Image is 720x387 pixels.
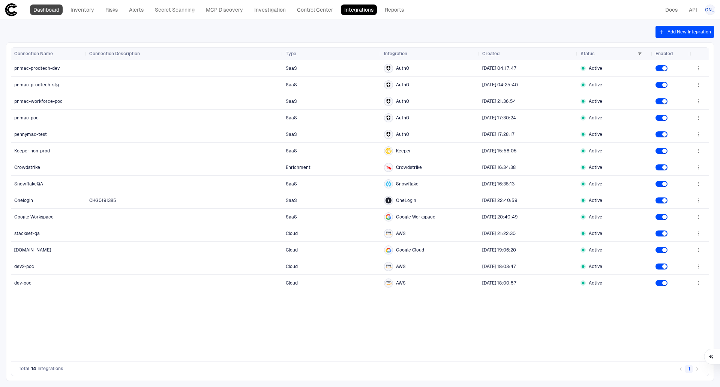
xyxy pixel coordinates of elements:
[385,181,391,187] div: Snowflake
[396,115,409,121] span: Auth0
[294,5,336,15] a: Control Center
[589,214,602,220] span: Active
[286,148,297,154] span: SaaS
[37,366,63,372] span: Integrations
[286,280,298,286] span: Cloud
[385,115,391,121] div: Auth0
[676,364,701,373] nav: pagination navigation
[286,214,297,220] span: SaaS
[385,230,391,236] div: AWS
[589,197,602,203] span: Active
[14,98,63,104] span: pnmac-workforce-poc
[384,51,407,57] span: Integration
[14,264,34,270] span: dev2-poc
[589,148,602,154] span: Active
[67,5,97,15] a: Inventory
[14,148,50,154] span: Keeper non-prod
[396,214,435,220] span: Google Workspace
[341,5,377,15] a: Integrations
[14,181,43,187] span: SnowflakeQA
[30,5,63,15] a: Dashboard
[385,148,391,154] div: Keeper
[589,181,602,187] span: Active
[286,247,298,253] span: Cloud
[385,65,391,71] div: Auth0
[589,131,602,137] span: Active
[14,65,60,71] span: pnmac-prodtech-dev
[385,214,391,220] div: Google Workspace
[286,82,297,87] span: SaaS
[685,365,693,373] button: page 1
[286,165,310,170] span: Enrichment
[385,264,391,270] div: AWS
[14,82,59,88] span: pnmac-prodtech-stg
[381,5,407,15] a: Reports
[482,231,516,236] span: [DATE] 21:22:30
[286,66,297,71] span: SaaS
[89,51,140,57] span: Connection Description
[589,164,602,170] span: Active
[396,131,409,137] span: Auth0
[14,280,31,286] span: dev-poc
[126,5,147,15] a: Alerts
[14,51,53,57] span: Connection Name
[286,132,297,137] span: SaaS
[482,264,516,269] span: [DATE] 18:03:47
[385,247,391,253] div: Google Cloud
[685,5,700,15] a: API
[482,115,516,120] span: [DATE] 17:30:24
[286,99,297,104] span: SaaS
[396,82,409,88] span: Auth0
[202,5,246,15] a: MCP Discovery
[396,230,406,236] span: AWS
[482,247,516,253] span: [DATE] 19:06:20
[286,231,298,236] span: Cloud
[151,5,198,15] a: Secret Scanning
[14,230,40,236] span: stackset-qa
[589,65,602,71] span: Active
[385,164,391,170] div: Crowdstrike
[589,98,602,104] span: Active
[19,366,30,372] span: Total
[482,165,516,170] span: [DATE] 16:34:38
[589,280,602,286] span: Active
[385,131,391,137] div: Auth0
[14,131,47,137] span: pennymac-test
[396,247,424,253] span: Google Cloud
[396,280,406,286] span: AWS
[14,115,39,121] span: pnmac-poc
[251,5,289,15] a: Investigation
[396,264,406,270] span: AWS
[31,366,36,372] span: 14
[705,5,715,15] button: [PERSON_NAME]
[482,148,517,154] span: [DATE] 15:58:05
[589,230,602,236] span: Active
[482,82,518,87] span: [DATE] 04:25:40
[14,164,40,170] span: Crowdstrike
[589,264,602,270] span: Active
[482,66,516,71] span: [DATE] 04:17:47
[385,280,391,286] div: AWS
[482,214,517,220] span: [DATE] 20:40:49
[14,214,54,220] span: Google Workspace
[396,65,409,71] span: Auth0
[286,198,297,203] span: SaaS
[89,198,116,203] span: CHG0191385
[655,26,714,38] button: Add New Integration
[396,197,416,203] span: OneLogin
[589,247,602,253] span: Active
[482,280,516,286] span: [DATE] 18:00:57
[396,181,418,187] span: Snowflake
[286,115,297,120] span: SaaS
[286,51,296,57] span: Type
[482,99,516,104] span: [DATE] 21:36:54
[482,51,499,57] span: Created
[482,181,514,187] span: [DATE] 16:38:13
[14,197,33,203] span: Onelogin
[589,115,602,121] span: Active
[396,148,411,154] span: Keeper
[589,82,602,88] span: Active
[286,181,297,187] span: SaaS
[385,82,391,88] div: Auth0
[655,51,673,57] span: Enabled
